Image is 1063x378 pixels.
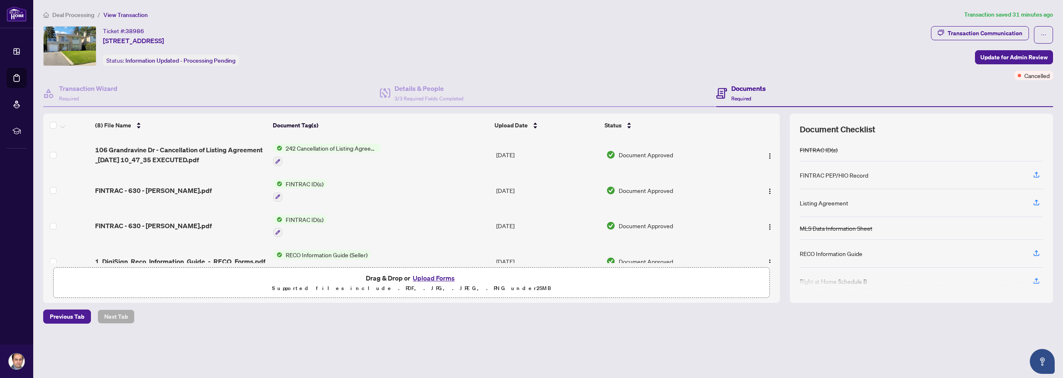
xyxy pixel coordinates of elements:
span: Status [605,121,622,130]
span: FINTRAC - 630 - [PERSON_NAME].pdf [95,221,212,231]
button: Status IconFINTRAC ID(s) [273,215,327,237]
img: Document Status [606,186,615,195]
span: Deal Processing [52,11,94,19]
img: Document Status [606,150,615,159]
span: 106 Grandravine Dr - Cancellation of Listing Agreement _[DATE] 10_47_35 EXECUTED.pdf [95,145,267,165]
th: Status [601,114,739,137]
img: Status Icon [273,215,282,224]
button: Logo [763,219,776,232]
button: Transaction Communication [931,26,1029,40]
td: [DATE] [493,173,603,208]
button: Status IconFINTRAC ID(s) [273,179,327,202]
div: Ticket #: [103,26,144,36]
span: Upload Date [495,121,528,130]
div: Right at Home Schedule B [800,277,867,286]
span: View Transaction [103,11,148,19]
h4: Documents [731,83,766,93]
button: Next Tab [98,310,135,324]
span: (8) File Name [95,121,131,130]
td: [DATE] [493,208,603,244]
span: Required [731,95,751,102]
img: Status Icon [273,144,282,153]
span: ellipsis [1041,32,1046,38]
div: Listing Agreement [800,198,848,207]
div: FINTRAC PEP/HIO Record [800,171,868,180]
button: Update for Admin Review [975,50,1053,64]
button: Status IconRECO Information Guide (Seller) [273,250,371,273]
div: FINTRAC ID(s) [800,145,838,154]
img: Logo [767,224,773,230]
p: Supported files include .PDF, .JPG, .JPEG, .PNG under 25 MB [59,283,764,293]
div: Transaction Communication [948,27,1022,40]
img: IMG-W12208898_1.jpg [44,27,96,66]
img: Logo [767,153,773,159]
img: Document Status [606,257,615,266]
img: logo [7,6,27,22]
span: Cancelled [1024,71,1050,80]
article: Transaction saved 31 minutes ago [964,10,1053,20]
span: RECO Information Guide (Seller) [282,250,371,259]
button: Logo [763,255,776,268]
img: Logo [767,259,773,266]
img: Status Icon [273,179,282,188]
h4: Transaction Wizard [59,83,118,93]
img: Document Status [606,221,615,230]
span: Document Approved [619,257,673,266]
span: FINTRAC ID(s) [282,179,327,188]
button: Upload Forms [410,273,457,283]
td: [DATE] [493,244,603,279]
span: Drag & Drop orUpload FormsSupported files include .PDF, .JPG, .JPEG, .PNG under25MB [54,268,769,298]
span: Required [59,95,79,102]
div: Status: [103,55,239,66]
button: Logo [763,184,776,197]
span: Update for Admin Review [980,51,1048,64]
span: Document Checklist [800,124,875,135]
div: MLS Data Information Sheet [800,224,872,233]
span: Document Approved [619,150,673,159]
img: Profile Icon [9,354,24,369]
span: 3/3 Required Fields Completed [394,95,463,102]
span: Document Approved [619,221,673,230]
img: Logo [767,188,773,195]
span: FINTRAC ID(s) [282,215,327,224]
th: Upload Date [491,114,601,137]
span: 242 Cancellation of Listing Agreement - Authority to Offer for Sale [282,144,381,153]
span: [STREET_ADDRESS] [103,36,164,46]
h4: Details & People [394,83,463,93]
span: FINTRAC - 630 - [PERSON_NAME].pdf [95,185,212,195]
span: Previous Tab [50,310,84,323]
span: 1_DigiSign_Reco_Information_Guide_-_RECO_Forms.pdf [95,256,265,266]
span: Drag & Drop or [366,273,457,283]
td: [DATE] [493,137,603,173]
span: 38986 [125,27,144,35]
th: Document Tag(s) [269,114,492,137]
span: Information Updated - Processing Pending [125,57,235,64]
button: Status Icon242 Cancellation of Listing Agreement - Authority to Offer for Sale [273,144,381,166]
div: RECO Information Guide [800,249,862,258]
img: Status Icon [273,250,282,259]
li: / [98,10,100,20]
th: (8) File Name [92,114,269,137]
button: Previous Tab [43,310,91,324]
span: Document Approved [619,186,673,195]
button: Open asap [1030,349,1055,374]
button: Logo [763,148,776,161]
span: home [43,12,49,18]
